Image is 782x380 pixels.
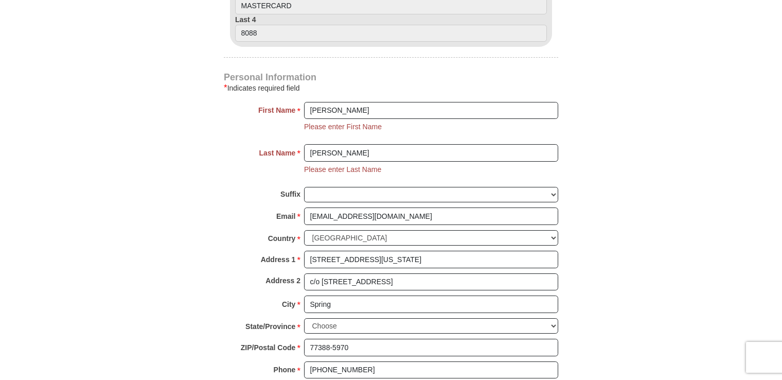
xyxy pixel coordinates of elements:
[274,362,296,377] strong: Phone
[282,297,295,312] strong: City
[276,209,295,223] strong: Email
[245,319,295,334] strong: State/Province
[304,164,381,175] li: Please enter Last Name
[259,146,296,160] strong: Last Name
[224,73,558,81] h4: Personal Information
[265,273,300,288] strong: Address 2
[235,14,547,42] label: Last 4
[304,122,382,132] li: Please enter First Name
[224,82,558,94] div: Indicates required field
[235,25,547,42] input: Last 4
[261,252,296,267] strong: Address 1
[241,340,296,355] strong: ZIP/Postal Code
[268,231,296,246] strong: Country
[258,103,295,117] strong: First Name
[280,187,300,201] strong: Suffix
